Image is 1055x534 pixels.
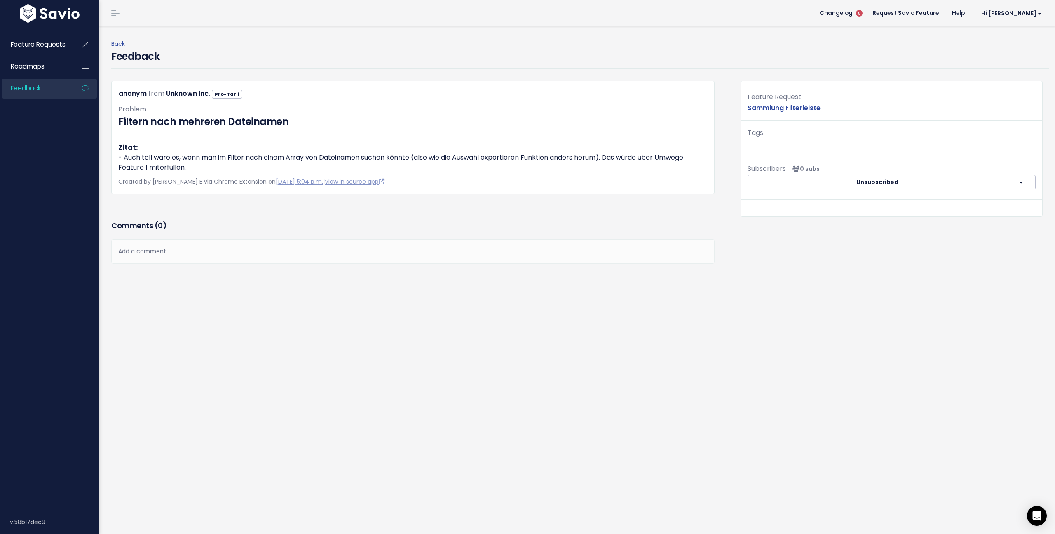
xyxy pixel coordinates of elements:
h4: Feedback [111,49,159,64]
h3: Filtern nach mehreren Dateinamen [118,114,708,129]
a: Unknown Inc. [166,89,210,98]
a: Back [111,40,125,48]
a: Help [945,7,971,19]
div: Add a comment... [111,239,715,264]
span: Problem [118,104,146,114]
p: - Auch toll wäre es, wenn man im Filter nach einem Array von Dateinamen suchen könnte (also wie d... [118,143,708,172]
p: — [748,127,1036,149]
button: Unsubscribed [748,175,1007,190]
span: 0 [158,220,163,231]
strong: Pro-Tarif [215,91,240,97]
span: Created by [PERSON_NAME] E via Chrome Extension on | [118,177,384,186]
span: Feedback [11,84,41,92]
div: Open Intercom Messenger [1027,506,1047,526]
span: Feature Requests [11,40,66,49]
a: Sammlung Filterleiste [748,103,821,113]
a: anonym [119,89,147,98]
a: Hi [PERSON_NAME] [971,7,1048,20]
a: Request Savio Feature [866,7,945,19]
a: Feature Requests [2,35,68,54]
div: v.58b17dec9 [10,511,99,533]
span: Subscribers [748,164,786,173]
span: Tags [748,128,763,137]
span: Feature Request [748,92,801,102]
a: Roadmaps [2,57,68,76]
h3: Comments ( ) [111,220,715,232]
span: <p><strong>Subscribers</strong><br><br> No subscribers yet<br> </p> [789,165,820,173]
a: Feedback [2,79,68,98]
a: [DATE] 5:04 p.m. [276,177,323,186]
strong: Zitat: [118,143,138,152]
span: from [148,89,164,98]
img: logo-white.9d6f32f41409.svg [18,4,82,23]
span: Roadmaps [11,62,45,71]
span: Changelog [820,10,853,16]
a: View in source app [325,177,384,186]
span: 5 [856,10,863,17]
span: Hi [PERSON_NAME] [981,10,1042,17]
